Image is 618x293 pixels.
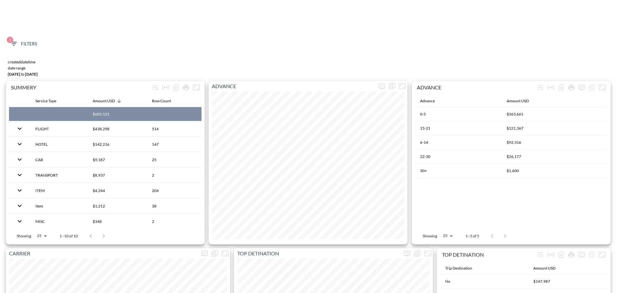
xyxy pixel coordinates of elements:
th: FLIGHT [30,121,88,136]
th: $348 [88,214,147,229]
th: 22-30 [415,150,501,164]
div: Toggle table layout between fixed and auto (default: auto) [160,82,171,93]
p: Showing [17,233,31,239]
th: 2 [147,214,201,229]
p: Showing [423,233,437,239]
th: 25 [147,152,201,167]
th: 514 [147,121,201,136]
button: Fullscreen [597,82,607,93]
span: Row Count [152,97,179,105]
div: Show chart as table [587,82,597,93]
th: $4,244 [88,183,147,198]
span: Filters [10,40,37,48]
div: Trip Destination [445,264,472,272]
div: Number of rows selected for download: 10 [171,82,181,93]
th: 6-14 [415,135,501,150]
th: TRANSPORT [30,168,88,183]
th: $1,600 [501,164,607,178]
div: Row Count [152,97,171,105]
th: CAR [30,152,88,167]
button: Fullscreen [191,82,201,93]
div: Amount USD [533,264,556,272]
button: 1Filters [7,38,40,50]
div: Show chart as table [210,248,220,259]
span: Display settings [576,250,587,260]
div: Advance [420,97,435,105]
p: 1–10 of 10 [60,233,78,239]
button: Fullscreen [220,248,230,259]
button: expand row [14,216,25,227]
button: more [402,248,412,259]
div: DATE RANGE [8,66,38,70]
div: 25 [34,232,49,240]
div: Service Type [35,97,56,105]
th: $605,121 [88,107,147,121]
th: 147 [147,137,201,152]
span: Trip Destination [445,264,481,272]
div: CREATEDDATETIME [8,60,38,64]
th: $8,937 [88,168,147,183]
th: 30+ [415,164,501,178]
div: TOP DETINATION [442,252,535,258]
span: Amount USD [533,264,564,272]
div: Show chart as table [412,248,423,259]
div: Number of rows selected for download: 110 [556,250,566,260]
div: 25 [440,232,455,240]
div: Wrap text [535,82,546,93]
button: Fullscreen [423,248,433,259]
p: ADVANCE [209,82,377,90]
div: Print [566,250,576,260]
div: Amount USD [93,97,115,105]
th: $26,177 [501,150,607,164]
span: Display settings [199,248,210,259]
button: more [199,248,210,259]
button: expand row [14,139,25,150]
th: $142,216 [88,137,147,152]
th: $92,316 [501,135,607,150]
th: MISC [30,214,88,229]
button: more [576,250,587,260]
span: Amount USD [507,97,537,105]
th: 204 [147,183,201,198]
button: more [576,82,587,93]
button: expand row [14,169,25,180]
th: 38 [147,198,201,214]
div: Wrap text [535,250,546,260]
span: Service Type [35,97,65,105]
span: [DATE] [DATE] [8,72,38,77]
th: HOTEL [30,137,88,152]
th: $9,187 [88,152,147,167]
span: Advance [420,97,443,105]
button: Fullscreen [597,250,607,260]
p: TOP DETINATION [234,250,402,257]
div: Print [181,82,191,93]
th: $147,987 [528,274,607,288]
th: $1,212 [88,198,147,214]
span: Display settings [576,82,587,93]
th: No [440,274,528,288]
th: $121,367 [501,121,607,135]
span: Amount USD [93,97,123,105]
th: ITEM [30,183,88,198]
th: 15-21 [415,121,501,135]
span: Display settings [402,248,412,259]
div: Print [566,82,576,93]
div: Toggle table layout between fixed and auto (default: auto) [546,82,556,93]
button: Fullscreen [397,81,407,91]
th: Item [30,198,88,214]
div: Wrap text [150,82,160,93]
span: Display settings [377,81,387,91]
div: Show chart as table [387,81,397,91]
span: to [21,72,24,77]
th: $363,661 [501,107,607,121]
span: 1 [7,37,13,43]
div: ADVANCE [417,84,535,90]
th: 0-5 [415,107,501,121]
th: 2 [147,168,201,183]
div: Amount USD [507,97,529,105]
p: CARRIER [6,250,199,257]
div: Show chart as table [587,250,597,260]
button: more [377,81,387,91]
button: expand row [14,200,25,211]
th: $438,298 [88,121,147,136]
